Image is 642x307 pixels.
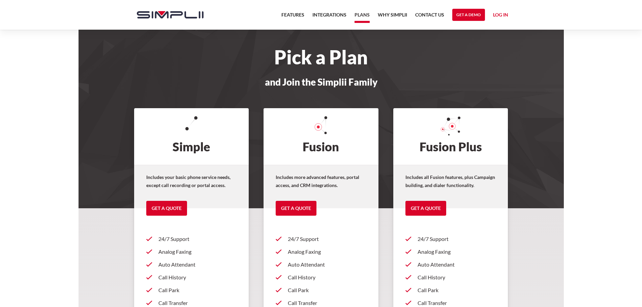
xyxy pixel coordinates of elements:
a: 24/7 Support [405,233,496,245]
a: Analog Faxing [405,245,496,258]
a: Why Simplii [378,11,407,23]
p: Call Transfer [418,299,496,307]
p: Analog Faxing [158,248,237,256]
a: Call History [405,271,496,284]
p: 24/7 Support [288,235,366,243]
a: Auto Attendant [276,258,366,271]
a: Call Park [405,284,496,297]
a: Get a Demo [452,9,485,21]
p: Call Park [288,286,366,294]
a: Log in [493,11,508,21]
h2: Fusion Plus [393,108,508,165]
p: Call Park [418,286,496,294]
a: Contact US [415,11,444,23]
p: Analog Faxing [418,248,496,256]
h3: and Join the Simplii Family [130,77,512,87]
p: Call History [288,273,366,281]
a: Analog Faxing [146,245,237,258]
a: Plans [355,11,370,23]
p: Call Park [158,286,237,294]
p: Auto Attendant [158,260,237,269]
p: Analog Faxing [288,248,366,256]
a: Get a Quote [276,201,316,216]
a: Call Park [146,284,237,297]
a: 24/7 Support [276,233,366,245]
h2: Simple [134,108,249,165]
a: Call History [146,271,237,284]
strong: Includes all Fusion features, plus Campaign building, and dialer functionality. [405,174,495,188]
h1: Pick a Plan [130,50,512,65]
a: Auto Attendant [146,258,237,271]
p: Auto Attendant [288,260,366,269]
h2: Fusion [264,108,378,165]
a: Get a Quote [146,201,187,216]
a: Features [281,11,304,23]
p: Includes your basic phone service needs, except call recording or portal access. [146,173,237,189]
p: Auto Attendant [418,260,496,269]
a: Auto Attendant [405,258,496,271]
p: Call Transfer [288,299,366,307]
a: Analog Faxing [276,245,366,258]
p: 24/7 Support [418,235,496,243]
img: Simplii [137,11,204,19]
p: Call Transfer [158,299,237,307]
a: Call Park [276,284,366,297]
a: 24/7 Support [146,233,237,245]
a: Integrations [312,11,346,23]
p: Call History [158,273,237,281]
a: Call History [276,271,366,284]
strong: Includes more advanced features, portal access, and CRM integrations. [276,174,359,188]
p: 24/7 Support [158,235,237,243]
p: Call History [418,273,496,281]
a: Get a Quote [405,201,446,216]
